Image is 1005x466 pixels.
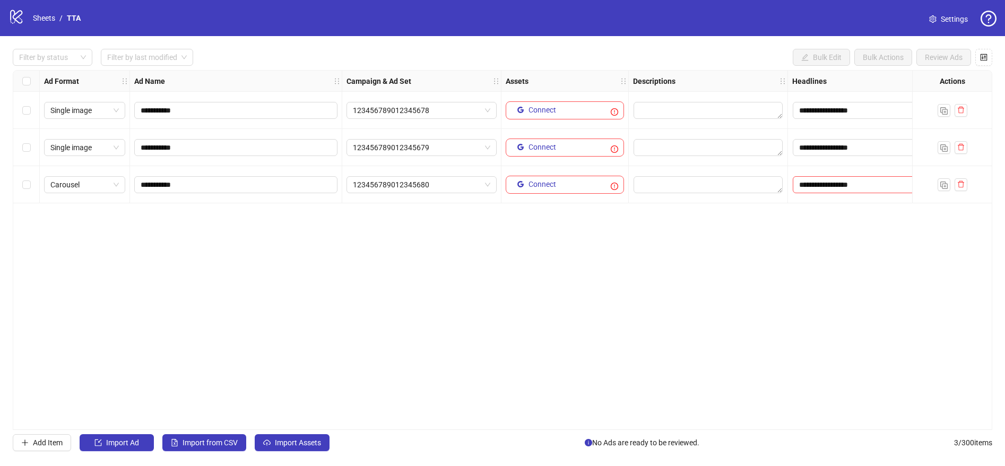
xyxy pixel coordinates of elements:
button: Connect [513,141,560,154]
div: Select row 1 [13,92,40,129]
span: setting [929,15,937,23]
span: exclamation-circle [611,108,621,116]
span: Settings [941,13,968,25]
span: Connect [529,106,556,114]
button: Bulk Edit [793,49,850,66]
span: Connect [529,143,556,151]
span: delete [957,106,965,114]
span: cloud-upload [263,439,271,446]
button: Review Ads [916,49,971,66]
span: file-excel [171,439,178,446]
div: Select all rows [13,71,40,92]
button: Import Assets [255,434,330,451]
button: Import Ad [80,434,154,451]
span: Import from CSV [183,438,238,447]
strong: Campaign & Ad Set [346,75,411,87]
span: 123456789012345680 [353,177,490,193]
span: holder [627,77,635,85]
span: Add Item [33,438,63,447]
span: exclamation-circle [611,183,621,190]
button: Connect [513,178,560,191]
span: info-circle [585,439,592,446]
button: Duplicate [938,141,950,154]
div: Edit values [633,139,783,157]
a: Settings [921,11,976,28]
span: holder [779,77,786,85]
strong: Descriptions [633,75,675,87]
span: 123456789012345679 [353,140,490,156]
div: Edit values [633,101,783,119]
div: Edit values [792,176,942,194]
button: Bulk Actions [854,49,912,66]
span: 123456789012345678 [353,102,490,118]
div: Resize Assets column [626,71,628,91]
strong: Ad Name [134,75,165,87]
a: TTA [65,12,83,24]
button: Duplicate [938,178,950,191]
div: Select row 3 [13,166,40,203]
span: holder [128,77,136,85]
div: Edit values [633,176,783,194]
img: Duplicate [940,182,948,189]
strong: Actions [940,75,965,87]
span: holder [121,77,128,85]
img: Duplicate [940,144,948,152]
div: Resize Campaign & Ad Set column [498,71,501,91]
span: Connect [529,180,556,188]
a: Sheets [31,12,57,24]
span: Carousel [50,177,119,193]
span: holder [333,77,341,85]
span: plus [21,439,29,446]
span: holder [620,77,627,85]
span: holder [492,77,500,85]
span: Import Assets [275,438,321,447]
span: delete [957,180,965,188]
div: Resize Ad Name column [339,71,342,91]
button: Configure table settings [975,49,992,66]
span: No Ads are ready to be reviewed. [585,437,699,448]
div: Edit values [792,101,942,119]
span: google [517,106,524,114]
span: holder [500,77,507,85]
div: Resize Ad Format column [127,71,129,91]
span: exclamation-circle [611,145,621,153]
span: Import Ad [106,438,139,447]
button: Add Item [13,434,71,451]
strong: Headlines [792,75,827,87]
span: Single image [50,102,119,118]
span: delete [957,143,965,151]
li: / [59,12,63,24]
div: Select row 2 [13,129,40,166]
button: Connect [513,104,560,117]
span: Single image [50,140,119,156]
button: Duplicate [938,104,950,117]
span: holder [341,77,348,85]
span: 3 / 300 items [954,437,992,448]
div: Resize Descriptions column [785,71,787,91]
strong: Ad Format [44,75,79,87]
span: question-circle [981,11,997,27]
div: Edit values [792,139,942,157]
button: Import from CSV [162,434,246,451]
span: google [517,143,524,151]
span: import [94,439,102,446]
strong: Assets [506,75,529,87]
span: holder [786,77,794,85]
img: Duplicate [940,107,948,115]
span: control [980,54,987,61]
span: google [517,180,524,188]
